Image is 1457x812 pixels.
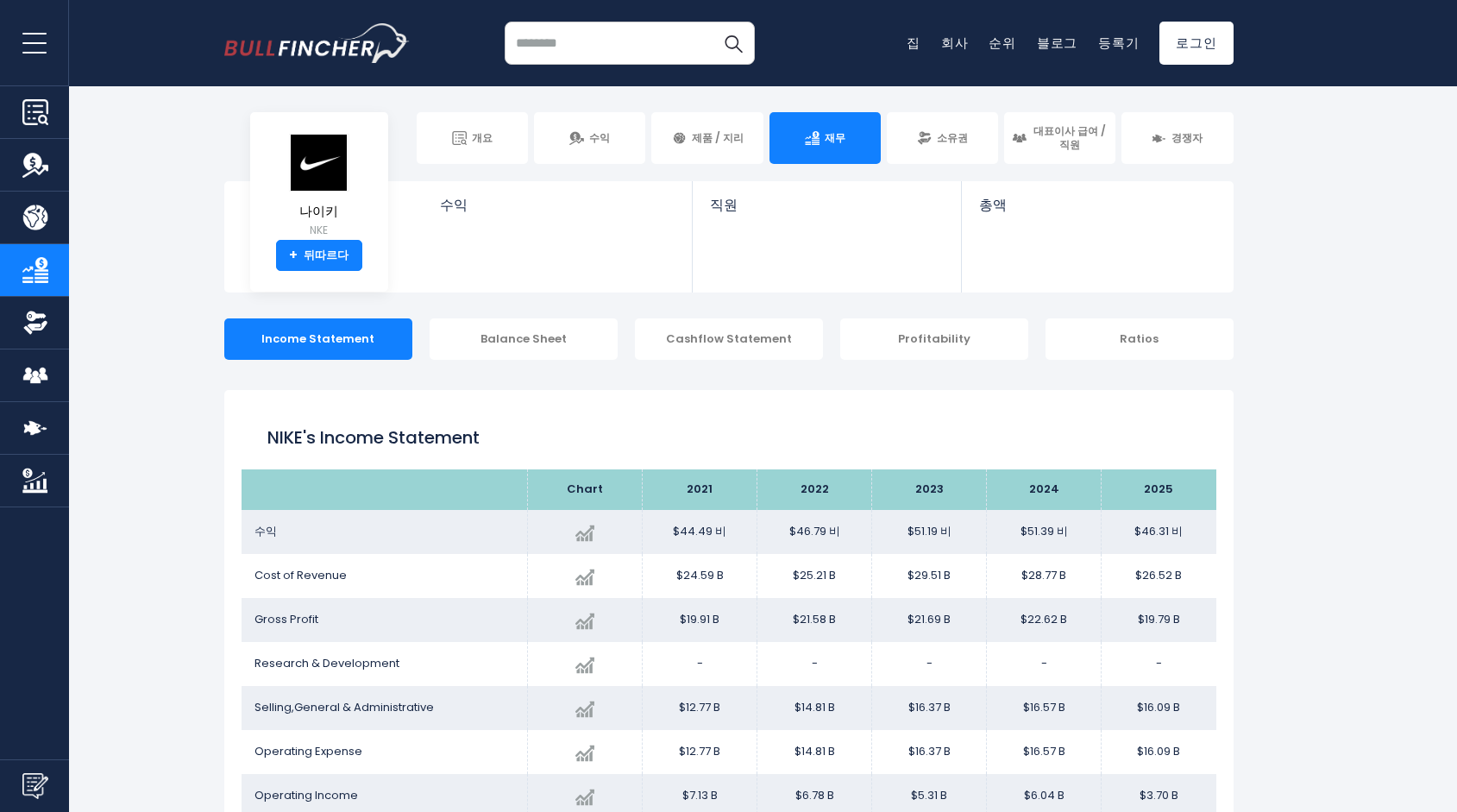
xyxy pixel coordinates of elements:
a: 총액 [962,181,1231,242]
td: $16.09 B [1102,686,1216,730]
a: 순위 [989,34,1016,52]
span: 수익 [254,523,277,539]
td: - [1102,642,1216,686]
a: 대표이사 급여 / 직원 [1004,112,1115,164]
strong: + [289,248,298,263]
span: 총액 [979,197,1214,213]
th: 2025 [1102,469,1216,510]
td: $16.57 B [987,730,1102,774]
td: $25.21 B [757,554,872,598]
span: Operating Expense [254,743,362,759]
th: 2021 [643,469,757,510]
a: 회사 [941,34,969,52]
span: Cost of Revenue [254,567,347,583]
td: $24.59 B [643,554,757,598]
td: $26.52 B [1102,554,1216,598]
td: $14.81 B [757,686,872,730]
td: - [757,642,872,686]
td: $46.31 비 [1102,510,1216,554]
td: $14.81 B [757,730,872,774]
td: $51.39 비 [987,510,1102,554]
th: 2023 [872,469,987,510]
a: 블로그 [1037,34,1077,52]
td: - [872,642,987,686]
img: 불핀처 로고 [224,23,410,63]
a: 수익 [534,112,645,164]
span: 나이키 [289,205,349,219]
a: 개요 [417,112,528,164]
small: NKE [289,223,349,238]
span: 직원 [710,197,944,213]
a: 등록기 [1098,34,1139,52]
td: $28.77 B [987,554,1102,598]
td: $12.77 B [643,730,757,774]
td: $12.77 B [643,686,757,730]
a: 집 [907,34,920,52]
a: 제품 / 지리 [651,112,763,164]
a: 수익 [423,181,693,242]
span: 수익 [440,197,675,213]
td: $22.62 B [987,598,1102,642]
a: 직원 [693,181,961,242]
div: Income Statement [224,318,412,360]
td: $29.51 B [872,554,987,598]
span: Gross Profit [254,611,318,627]
a: +뒤따르다 [276,240,362,271]
td: $51.19 비 [872,510,987,554]
a: 재무 [769,112,881,164]
th: 2024 [987,469,1102,510]
h1: NIKE's Income Statement [267,425,1190,450]
a: 경쟁자 [1121,112,1233,164]
span: 경쟁자 [1171,131,1203,145]
td: $16.37 B [872,730,987,774]
td: $16.09 B [1102,730,1216,774]
span: 소유권 [937,131,968,145]
span: 개요 [472,131,493,145]
div: Ratios [1046,318,1234,360]
th: Chart [528,469,643,510]
img: 소유권 [22,310,48,336]
font: 뒤따르다 [304,249,349,261]
div: Cashflow Statement [635,318,823,360]
div: Balance Sheet [430,318,618,360]
span: Operating Income [254,787,358,803]
a: 나이키 NKE [288,133,350,241]
a: 소유권 [887,112,998,164]
a: 로그인 [1159,22,1233,65]
div: Profitability [840,318,1028,360]
button: 검색 [712,22,755,65]
td: $21.58 B [757,598,872,642]
td: $19.79 B [1102,598,1216,642]
td: $46.79 비 [757,510,872,554]
td: $16.37 B [872,686,987,730]
td: $16.57 B [987,686,1102,730]
td: $44.49 비 [643,510,757,554]
td: $19.91 B [643,598,757,642]
span: 수익 [589,131,610,145]
th: 2022 [757,469,872,510]
span: 대표이사 급여 / 직원 [1032,124,1108,151]
span: 제품 / 지리 [692,131,744,145]
a: 홈페이지 바로가기 [224,23,410,63]
span: Research & Development [254,655,399,671]
span: 재무 [825,131,845,145]
td: - [643,642,757,686]
td: $21.69 B [872,598,987,642]
span: Selling,General & Administrative [254,699,434,715]
td: - [987,642,1102,686]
